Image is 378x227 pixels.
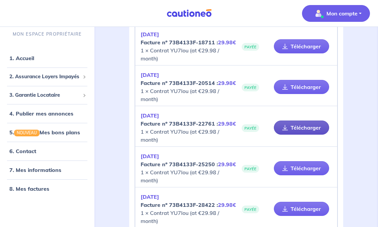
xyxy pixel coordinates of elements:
[242,206,259,213] span: PAYÉE
[274,161,329,175] a: Télécharger
[218,201,236,208] em: 29.98€
[164,9,214,17] img: Cautioneo
[141,152,236,184] p: 1 × Contrat YU7lou (at €29.98 / month)
[141,120,236,127] strong: Facture nº 73B4133F-22761 :
[242,43,259,51] span: PAYÉE
[141,31,159,38] em: [DATE]
[313,8,324,19] img: illu_account_valid_menu.svg
[9,91,80,99] span: 3. Garantie Locataire
[302,5,370,22] button: illu_account_valid_menu.svgMon compte
[9,185,49,192] a: 8. Mes factures
[242,165,259,173] span: PAYÉE
[242,124,259,132] span: PAYÉE
[274,80,329,94] a: Télécharger
[326,9,358,17] p: Mon compte
[141,80,236,86] strong: Facture nº 73B4133F-20514 :
[218,161,236,168] em: 29.98€
[141,201,236,208] strong: Facture nº 73B4133F-28422 :
[9,73,80,81] span: 2. Assurance Loyers Impayés
[3,70,92,83] div: 2. Assurance Loyers Impayés
[141,193,159,200] em: [DATE]
[9,110,73,117] a: 4. Publier mes annonces
[3,182,92,195] div: 8. Mes factures
[3,107,92,120] div: 4. Publier mes annonces
[218,80,236,86] em: 29.98€
[274,202,329,216] a: Télécharger
[9,55,34,61] a: 1. Accueil
[3,126,92,139] div: 5.NOUVEAUMes bons plans
[3,163,92,177] div: 7. Mes informations
[274,39,329,53] a: Télécharger
[3,88,92,101] div: 3. Garantie Locataire
[141,72,159,78] em: [DATE]
[9,167,61,173] a: 7. Mes informations
[3,51,92,65] div: 1. Accueil
[141,153,159,160] em: [DATE]
[218,39,236,46] em: 29.98€
[13,31,82,37] p: MON ESPACE PROPRIÉTAIRE
[141,111,236,144] p: 1 × Contrat YU7lou (at €29.98 / month)
[141,30,236,62] p: 1 × Contrat YU7lou (at €29.98 / month)
[3,144,92,158] div: 6. Contact
[218,120,236,127] em: 29.98€
[141,39,236,46] strong: Facture nº 73B4133F-18711 :
[9,129,80,136] a: 5.NOUVEAUMes bons plans
[141,71,236,103] p: 1 × Contrat YU7lou (at €29.98 / month)
[274,121,329,135] a: Télécharger
[141,193,236,225] p: 1 × Contrat YU7lou (at €29.98 / month)
[141,112,159,119] em: [DATE]
[242,84,259,91] span: PAYÉE
[141,161,236,168] strong: Facture nº 73B4133F-25250 :
[9,148,36,154] a: 6. Contact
